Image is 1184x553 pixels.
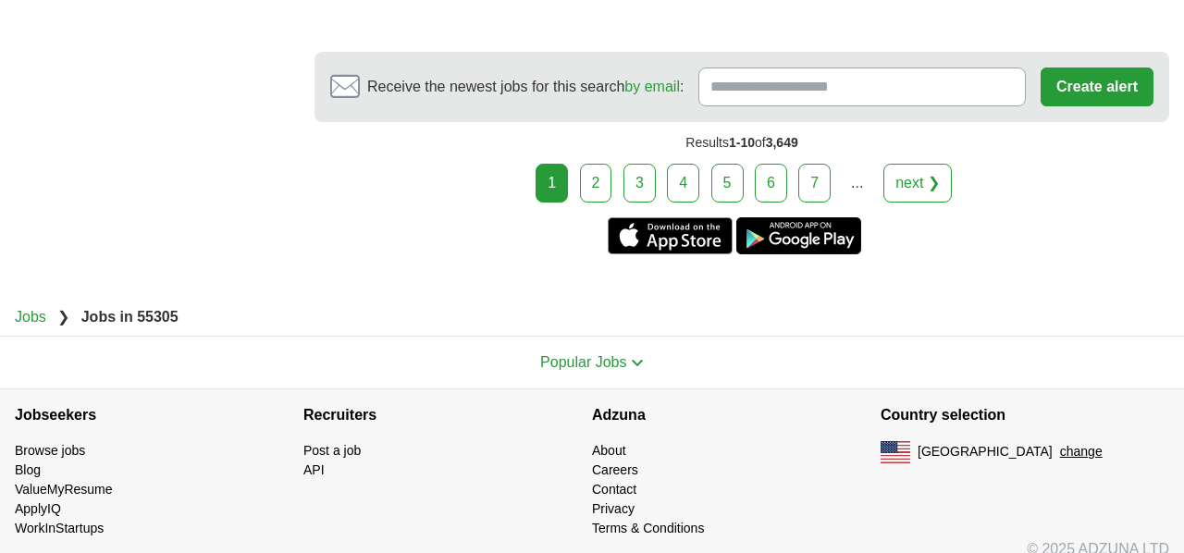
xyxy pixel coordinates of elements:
[580,164,612,203] a: 2
[15,462,41,477] a: Blog
[303,462,325,477] a: API
[729,135,755,150] span: 1-10
[15,443,85,458] a: Browse jobs
[883,164,952,203] a: next ❯
[881,441,910,463] img: US flag
[592,482,636,497] a: Contact
[314,122,1169,164] div: Results of
[798,164,831,203] a: 7
[624,79,680,94] a: by email
[592,501,635,516] a: Privacy
[540,354,626,370] span: Popular Jobs
[755,164,787,203] a: 6
[918,442,1053,461] span: [GEOGRAPHIC_DATA]
[367,76,684,98] span: Receive the newest jobs for this search :
[81,309,179,325] strong: Jobs in 55305
[592,443,626,458] a: About
[57,309,69,325] span: ❯
[15,501,61,516] a: ApplyIQ
[711,164,744,203] a: 5
[667,164,699,203] a: 4
[766,135,798,150] span: 3,649
[631,359,644,367] img: toggle icon
[303,443,361,458] a: Post a job
[15,482,113,497] a: ValueMyResume
[15,521,104,535] a: WorkInStartups
[592,521,704,535] a: Terms & Conditions
[592,462,638,477] a: Careers
[736,217,861,254] a: Get the Android app
[1041,68,1153,106] button: Create alert
[623,164,656,203] a: 3
[1060,442,1103,461] button: change
[608,217,733,254] a: Get the iPhone app
[839,165,876,202] div: ...
[536,164,568,203] div: 1
[881,389,1169,441] h4: Country selection
[15,309,46,325] a: Jobs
